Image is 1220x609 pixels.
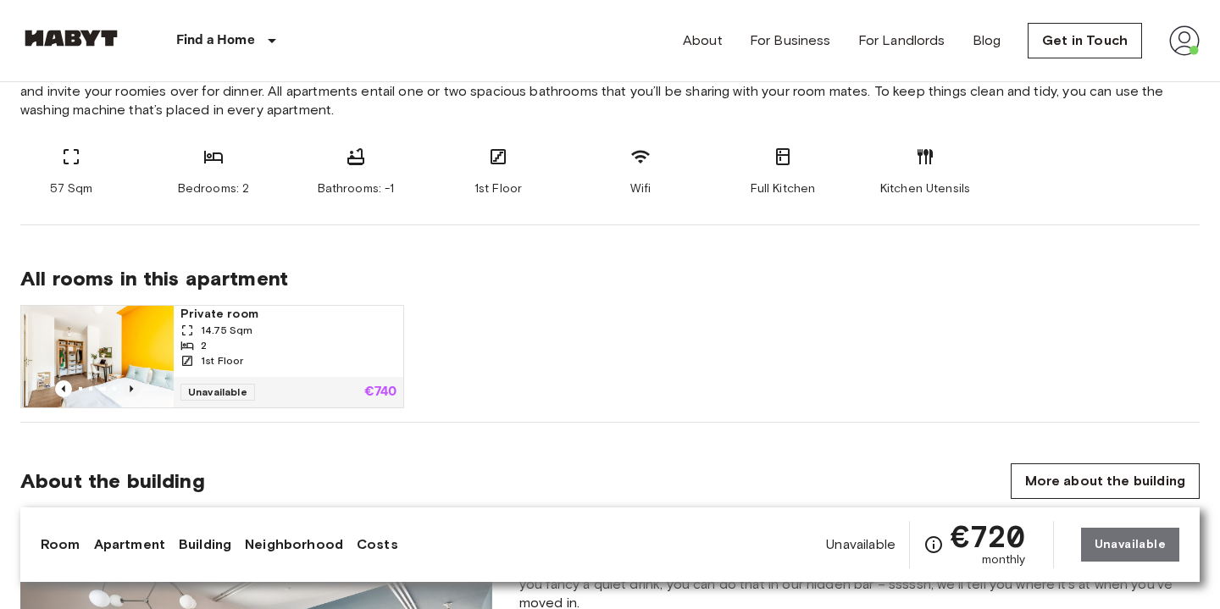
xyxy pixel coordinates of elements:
[1028,23,1142,58] a: Get in Touch
[750,30,831,51] a: For Business
[1011,463,1200,499] a: More about the building
[630,180,652,197] span: Wifi
[201,353,243,368] span: 1st Floor
[826,535,896,554] span: Unavailable
[1169,25,1200,56] img: avatar
[21,306,174,407] img: Marketing picture of unit DE-01-08-006-01Q
[245,534,343,555] a: Neighborhood
[951,521,1026,551] span: €720
[973,30,1001,51] a: Blog
[923,534,944,555] svg: Check cost overview for full price breakdown. Please note that discounts apply to new joiners onl...
[55,380,72,397] button: Previous image
[858,30,945,51] a: For Landlords
[180,306,396,323] span: Private room
[880,180,970,197] span: Kitchen Utensils
[982,551,1026,568] span: monthly
[176,30,255,51] p: Find a Home
[357,534,398,555] a: Costs
[318,180,395,197] span: Bathrooms: -1
[180,384,255,401] span: Unavailable
[178,180,250,197] span: Bedrooms: 2
[683,30,723,51] a: About
[20,30,122,47] img: Habyt
[41,534,80,555] a: Room
[20,305,404,408] a: Previous imagePrevious imagePrivate room14.75 Sqm21st FloorUnavailable€740
[201,338,207,353] span: 2
[20,266,1200,291] span: All rooms in this apartment
[364,385,397,399] p: €740
[94,534,165,555] a: Apartment
[123,380,140,397] button: Previous image
[50,180,93,197] span: 57 Sqm
[201,323,252,338] span: 14.75 Sqm
[474,180,522,197] span: 1st Floor
[179,534,231,555] a: Building
[20,64,1200,119] span: The kitchen is fully stocked for any wannabe-chef to get creative in – you’ll have all the pots, ...
[20,468,205,494] span: About the building
[751,180,816,197] span: Full Kitchen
